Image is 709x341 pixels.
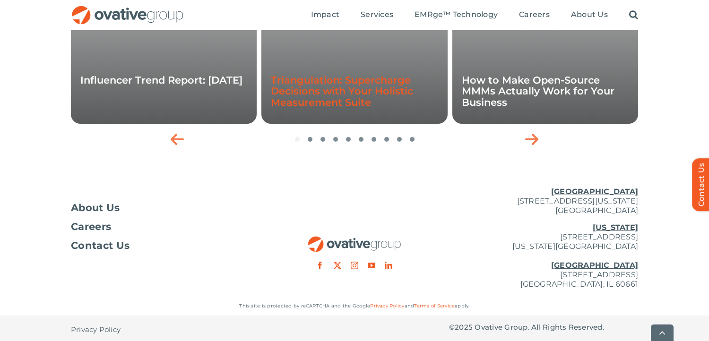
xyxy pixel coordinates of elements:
span: Careers [71,222,111,231]
span: About Us [571,10,608,19]
a: Services [361,10,393,20]
a: Terms of Service [414,303,455,309]
u: [GEOGRAPHIC_DATA] [551,261,638,270]
a: How to Make Open-Source MMMs Actually Work for Your Business [462,74,614,108]
span: Impact [311,10,339,19]
span: Go to slide 9 [397,137,402,142]
p: [STREET_ADDRESS] [US_STATE][GEOGRAPHIC_DATA] [STREET_ADDRESS] [GEOGRAPHIC_DATA], IL 60661 [449,223,638,289]
p: [STREET_ADDRESS][US_STATE] [GEOGRAPHIC_DATA] [449,187,638,215]
a: Careers [71,222,260,231]
span: Go to slide 3 [320,137,325,142]
p: This site is protected by reCAPTCHA and the Google and apply. [71,301,638,311]
a: Privacy Policy [370,303,404,309]
a: instagram [351,262,358,269]
nav: Footer Menu [71,203,260,250]
span: Go to slide 1 [295,137,300,142]
a: Contact Us [71,241,260,250]
span: Contact Us [71,241,130,250]
span: Go to slide 10 [410,137,415,142]
a: Triangulation: Supercharge Decisions with Your Holistic Measurement Suite [271,74,413,108]
a: facebook [316,262,324,269]
a: Influencer Trend Report: [DATE] [80,74,242,86]
span: Go to slide 4 [333,137,338,142]
div: Previous slide [165,128,189,151]
a: linkedin [385,262,392,269]
span: Go to slide 6 [359,137,363,142]
u: [US_STATE] [593,223,638,232]
div: Next slide [520,128,544,151]
a: EMRge™ Technology [415,10,498,20]
a: OG_Full_horizontal_RGB [307,235,402,244]
span: Careers [519,10,550,19]
span: Go to slide 7 [372,137,376,142]
span: Go to slide 5 [346,137,351,142]
span: Go to slide 8 [384,137,389,142]
span: Services [361,10,393,19]
a: About Us [71,203,260,213]
a: About Us [571,10,608,20]
a: OG_Full_horizontal_RGB [71,5,184,14]
span: Privacy Policy [71,325,121,334]
p: © Ovative Group. All Rights Reserved. [449,323,638,332]
span: About Us [71,203,120,213]
span: 2025 [455,323,473,332]
span: EMRge™ Technology [415,10,498,19]
a: Search [629,10,638,20]
span: Go to slide 2 [308,137,312,142]
a: Impact [311,10,339,20]
a: youtube [368,262,375,269]
a: twitter [334,262,341,269]
u: [GEOGRAPHIC_DATA] [551,187,638,196]
a: Careers [519,10,550,20]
